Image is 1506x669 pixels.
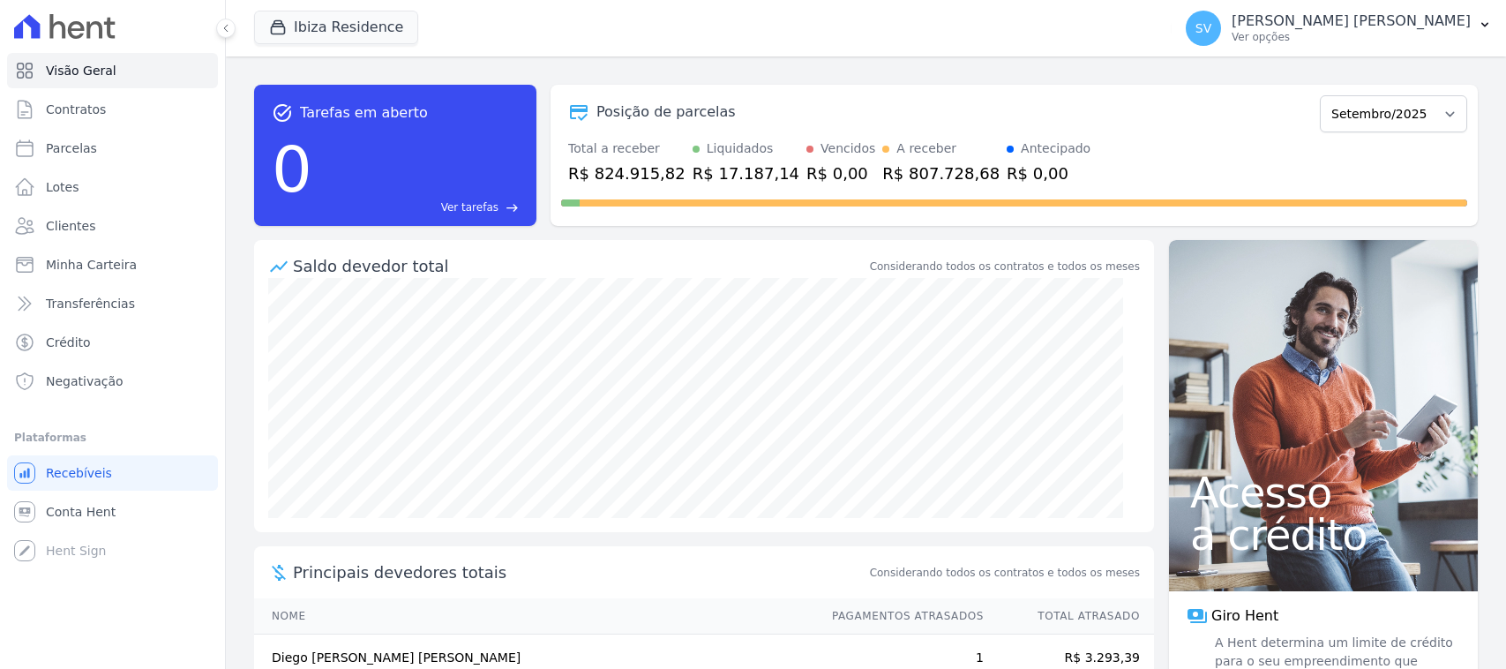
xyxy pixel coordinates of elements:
a: Crédito [7,325,218,360]
div: Vencidos [820,139,875,158]
span: Giro Hent [1211,605,1278,627]
span: SV [1195,22,1211,34]
th: Nome [254,598,815,635]
button: Ibiza Residence [254,11,418,44]
a: Transferências [7,286,218,321]
a: Minha Carteira [7,247,218,282]
div: Saldo devedor total [293,254,866,278]
span: Recebíveis [46,464,112,482]
span: Negativação [46,372,124,390]
div: Antecipado [1021,139,1090,158]
a: Lotes [7,169,218,205]
span: Crédito [46,334,91,351]
div: R$ 17.187,14 [693,162,799,185]
span: Acesso [1190,471,1457,514]
span: east [506,201,519,214]
span: Conta Hent [46,503,116,521]
span: Transferências [46,295,135,312]
button: SV [PERSON_NAME] [PERSON_NAME] Ver opções [1172,4,1506,53]
div: 0 [272,124,312,215]
div: R$ 0,00 [806,162,875,185]
a: Clientes [7,208,218,244]
div: Posição de parcelas [596,101,736,123]
span: Considerando todos os contratos e todos os meses [870,565,1140,581]
span: Ver tarefas [441,199,498,215]
div: Plataformas [14,427,211,448]
th: Total Atrasado [985,598,1154,635]
a: Negativação [7,364,218,399]
p: [PERSON_NAME] [PERSON_NAME] [1232,12,1471,30]
span: a crédito [1190,514,1457,556]
a: Conta Hent [7,494,218,530]
div: Total a receber [568,139,686,158]
span: Tarefas em aberto [300,102,428,124]
span: Minha Carteira [46,256,137,274]
div: Liquidados [707,139,774,158]
div: R$ 807.728,68 [882,162,1000,185]
p: Ver opções [1232,30,1471,44]
span: Contratos [46,101,106,118]
span: Parcelas [46,139,97,157]
div: R$ 0,00 [1007,162,1090,185]
span: Principais devedores totais [293,560,866,584]
a: Ver tarefas east [319,199,519,215]
span: Clientes [46,217,95,235]
a: Recebíveis [7,455,218,491]
div: A receber [896,139,956,158]
div: Considerando todos os contratos e todos os meses [870,259,1140,274]
a: Contratos [7,92,218,127]
span: task_alt [272,102,293,124]
div: R$ 824.915,82 [568,162,686,185]
a: Parcelas [7,131,218,166]
a: Visão Geral [7,53,218,88]
span: Lotes [46,178,79,196]
span: Visão Geral [46,62,116,79]
th: Pagamentos Atrasados [815,598,985,635]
